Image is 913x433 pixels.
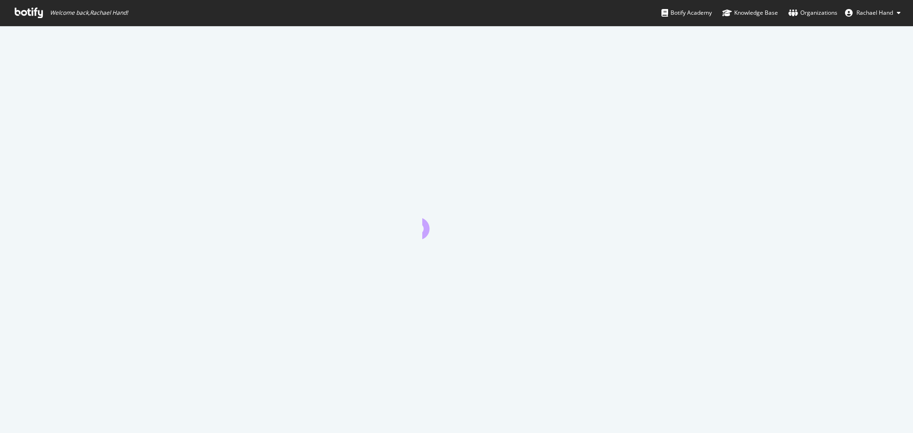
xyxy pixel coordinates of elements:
[722,8,778,18] div: Knowledge Base
[837,5,908,20] button: Rachael Hand
[661,8,712,18] div: Botify Academy
[856,9,893,17] span: Rachael Hand
[788,8,837,18] div: Organizations
[50,9,128,17] span: Welcome back, Rachael Hand !
[422,205,491,239] div: animation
